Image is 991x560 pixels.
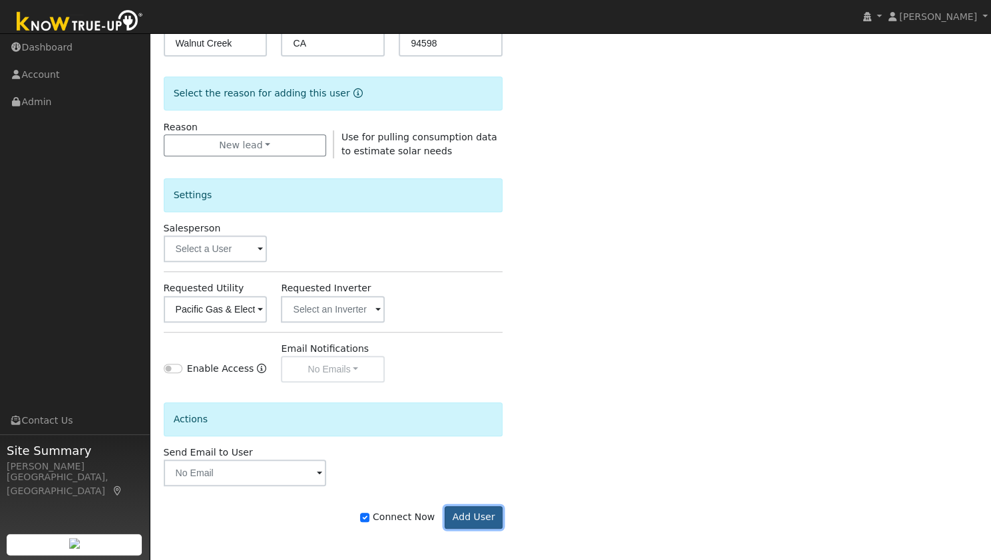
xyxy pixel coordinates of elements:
label: Email Notifications [281,342,369,356]
label: Requested Utility [164,281,244,295]
label: Requested Inverter [281,281,371,295]
div: Settings [164,178,503,212]
label: Reason [164,120,198,134]
img: Know True-Up [10,7,150,37]
input: No Email [164,460,326,486]
a: Reason for new user [350,88,363,98]
label: Salesperson [164,221,221,235]
div: [PERSON_NAME] [7,460,142,474]
div: Select the reason for adding this user [164,76,503,110]
a: Map [112,486,124,496]
div: Actions [164,402,503,436]
a: Enable Access [257,362,266,382]
span: [PERSON_NAME] [899,11,977,22]
span: Site Summary [7,442,142,460]
input: Select a User [164,235,268,262]
span: Use for pulling consumption data to estimate solar needs [341,132,497,156]
label: Send Email to User [164,446,253,460]
label: Enable Access [187,362,254,376]
div: [GEOGRAPHIC_DATA], [GEOGRAPHIC_DATA] [7,470,142,498]
button: New lead [164,134,326,157]
img: retrieve [69,538,80,549]
button: Add User [445,506,502,529]
input: Connect Now [360,513,369,522]
label: Connect Now [360,510,435,524]
input: Select a Utility [164,296,268,323]
input: Select an Inverter [281,296,385,323]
